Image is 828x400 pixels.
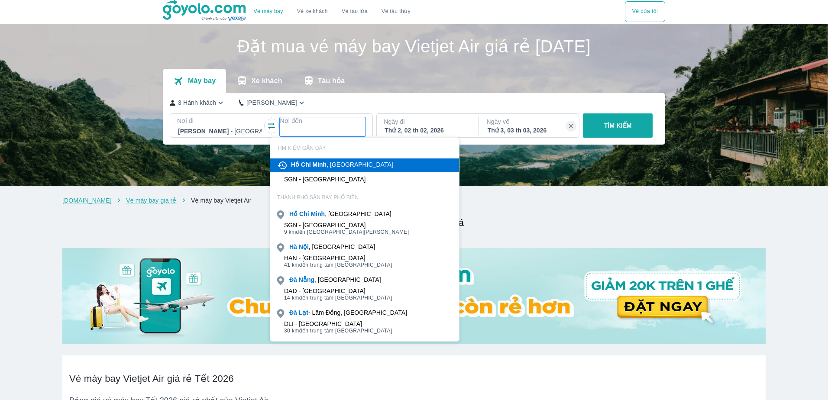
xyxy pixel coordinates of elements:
[177,116,263,125] p: Nơi đi
[284,229,296,235] span: 9 km
[487,117,572,126] p: Ngày về
[284,261,392,268] span: đến trung tâm [GEOGRAPHIC_DATA]
[284,262,299,268] span: 41 km
[284,320,392,327] div: DLI - [GEOGRAPHIC_DATA]
[299,276,314,283] b: Nẵng
[247,1,417,22] div: choose transportation mode
[335,1,375,22] a: Vé tàu lửa
[488,126,572,135] div: Thứ 3, 03 th 03, 2026
[126,197,176,204] a: Vé máy bay giá rẻ
[299,243,309,250] b: Nội
[163,38,665,55] h1: Đặt mua vé máy bay Vietjet Air giá rẻ [DATE]
[67,215,766,231] h2: Chương trình giảm giá
[289,309,297,316] b: Đà
[178,98,216,107] p: 3 Hành khách
[163,69,355,93] div: transportation tabs
[289,275,381,284] div: , [GEOGRAPHIC_DATA]
[297,8,328,15] a: Vé xe khách
[239,98,306,107] button: [PERSON_NAME]
[191,197,252,204] a: Vé máy bay Vietjet Air
[310,210,325,217] b: Minh
[170,98,225,107] button: 3 Hành khách
[284,294,392,301] span: đến trung tâm [GEOGRAPHIC_DATA]
[284,222,409,229] div: SGN - [GEOGRAPHIC_DATA]
[284,328,299,334] span: 30 km
[301,161,311,168] b: Chí
[280,116,365,125] p: Nơi đến
[289,276,297,283] b: Đà
[625,1,665,22] button: Vé của tôi
[284,255,392,261] div: HAN - [GEOGRAPHIC_DATA]
[254,8,283,15] a: Vé máy bay
[318,77,345,85] p: Tàu hỏa
[625,1,665,22] div: choose transportation mode
[69,373,759,385] h2: Vé máy bay Vietjet Air giá rẻ Tết 2026
[289,210,298,217] b: Hồ
[62,196,766,205] nav: breadcrumb
[291,161,299,168] b: Hồ
[188,77,216,85] p: Máy bay
[299,210,309,217] b: Chí
[284,295,299,301] span: 14 km
[62,197,112,204] a: [DOMAIN_NAME]
[312,161,327,168] b: Minh
[62,248,766,344] img: banner-home
[289,242,375,251] div: , [GEOGRAPHIC_DATA]
[291,160,393,169] div: , [GEOGRAPHIC_DATA]
[385,126,469,135] div: Thứ 2, 02 th 02, 2026
[299,309,308,316] b: Lạt
[270,145,459,152] p: TÌM KIẾM GẦN ĐÂY
[375,1,417,22] button: Vé tàu thủy
[284,287,392,294] div: DAD - [GEOGRAPHIC_DATA]
[246,98,297,107] p: [PERSON_NAME]
[289,210,391,218] div: , [GEOGRAPHIC_DATA]
[251,77,282,85] p: Xe khách
[384,117,469,126] p: Ngày đi
[284,327,392,334] span: đến trung tâm [GEOGRAPHIC_DATA]
[289,243,297,250] b: Hà
[284,229,409,235] span: đến [GEOGRAPHIC_DATA][PERSON_NAME]
[289,308,407,317] div: - Lâm Đồng, [GEOGRAPHIC_DATA]
[270,194,459,201] p: THÀNH PHỐ SÂN BAY PHỔ BIẾN
[284,176,366,183] div: SGN - [GEOGRAPHIC_DATA]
